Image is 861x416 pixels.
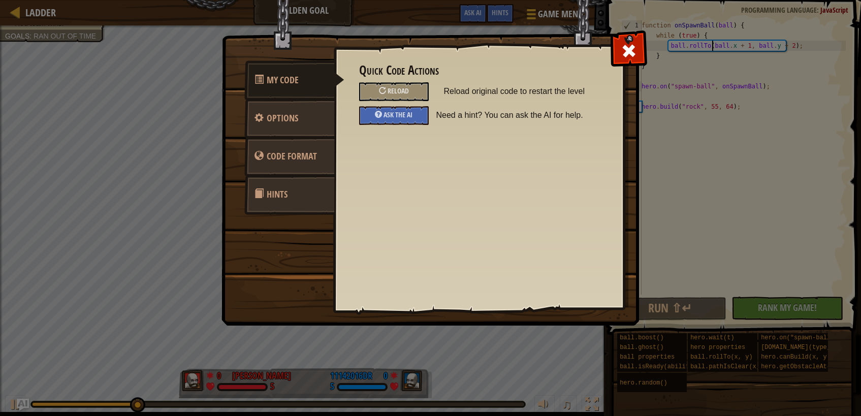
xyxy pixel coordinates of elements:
span: Quick Code Actions [267,74,299,86]
span: Configure settings [267,112,298,124]
div: Reload original code to restart the level [359,82,429,101]
span: Hints [267,188,288,201]
span: Reload [388,86,409,95]
h3: Quick Code Actions [359,63,598,77]
span: game_menu.change_language_caption [267,150,317,163]
div: Ask the AI [359,106,429,125]
span: Ask the AI [384,110,412,119]
span: Need a hint? You can ask the AI for help. [436,106,606,124]
a: My Code [244,60,344,100]
a: Code Format [244,137,335,176]
span: Reload original code to restart the level [444,82,598,101]
a: Options [244,99,335,138]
